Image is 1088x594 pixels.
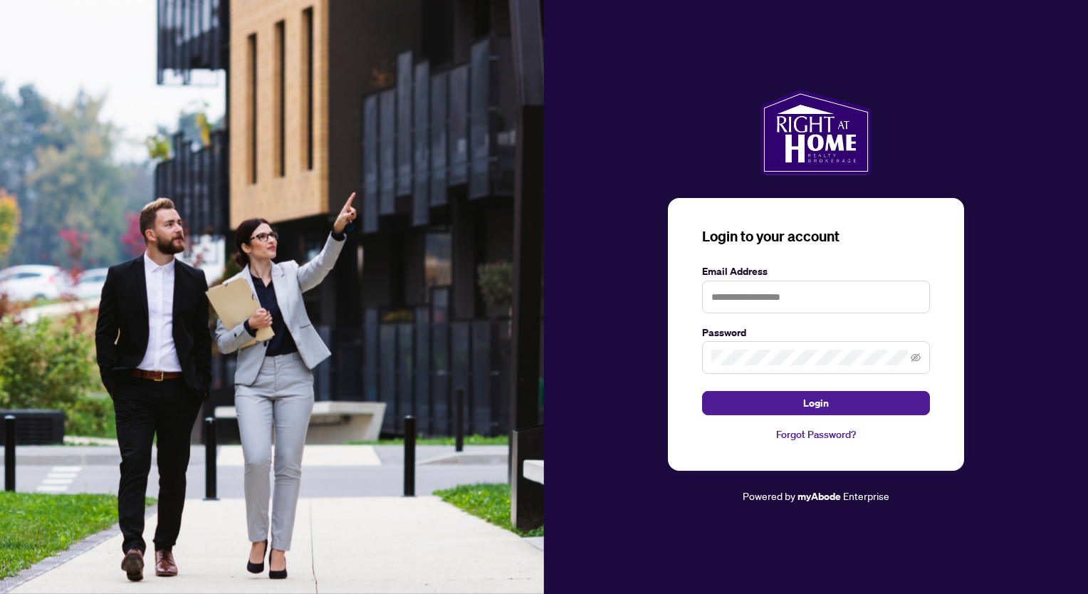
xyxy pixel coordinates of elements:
label: Email Address [702,264,930,279]
span: Enterprise [843,489,889,502]
h3: Login to your account [702,226,930,246]
button: Login [702,391,930,415]
span: eye-invisible [911,353,921,363]
span: Powered by [743,489,795,502]
span: Login [803,392,829,415]
img: ma-logo [760,90,871,175]
a: myAbode [797,489,841,504]
label: Password [702,325,930,340]
a: Forgot Password? [702,427,930,442]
